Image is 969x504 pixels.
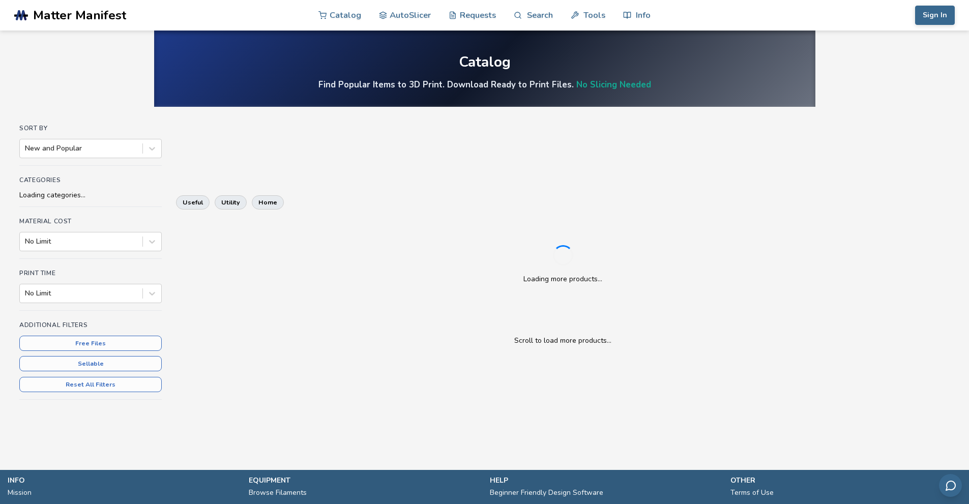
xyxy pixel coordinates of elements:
[19,176,162,184] h4: Categories
[215,195,247,210] button: utility
[249,486,307,500] a: Browse Filaments
[25,289,27,298] input: No Limit
[19,125,162,132] h4: Sort By
[490,475,721,486] p: help
[730,486,774,500] a: Terms of Use
[25,238,27,246] input: No Limit
[939,474,962,497] button: Send feedback via email
[19,377,162,392] button: Reset All Filters
[25,144,27,153] input: New and Popular
[176,195,210,210] button: useful
[186,335,939,346] p: Scroll to load more products...
[730,475,961,486] p: other
[8,486,32,500] a: Mission
[576,79,651,91] a: No Slicing Needed
[33,8,126,22] span: Matter Manifest
[523,274,602,284] p: Loading more products...
[19,336,162,351] button: Free Files
[19,270,162,277] h4: Print Time
[8,475,239,486] p: info
[318,79,651,91] h4: Find Popular Items to 3D Print. Download Ready to Print Files.
[19,321,162,329] h4: Additional Filters
[459,54,511,70] div: Catalog
[19,356,162,371] button: Sellable
[249,475,480,486] p: equipment
[490,486,603,500] a: Beginner Friendly Design Software
[19,218,162,225] h4: Material Cost
[252,195,284,210] button: home
[19,191,162,199] div: Loading categories...
[915,6,955,25] button: Sign In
